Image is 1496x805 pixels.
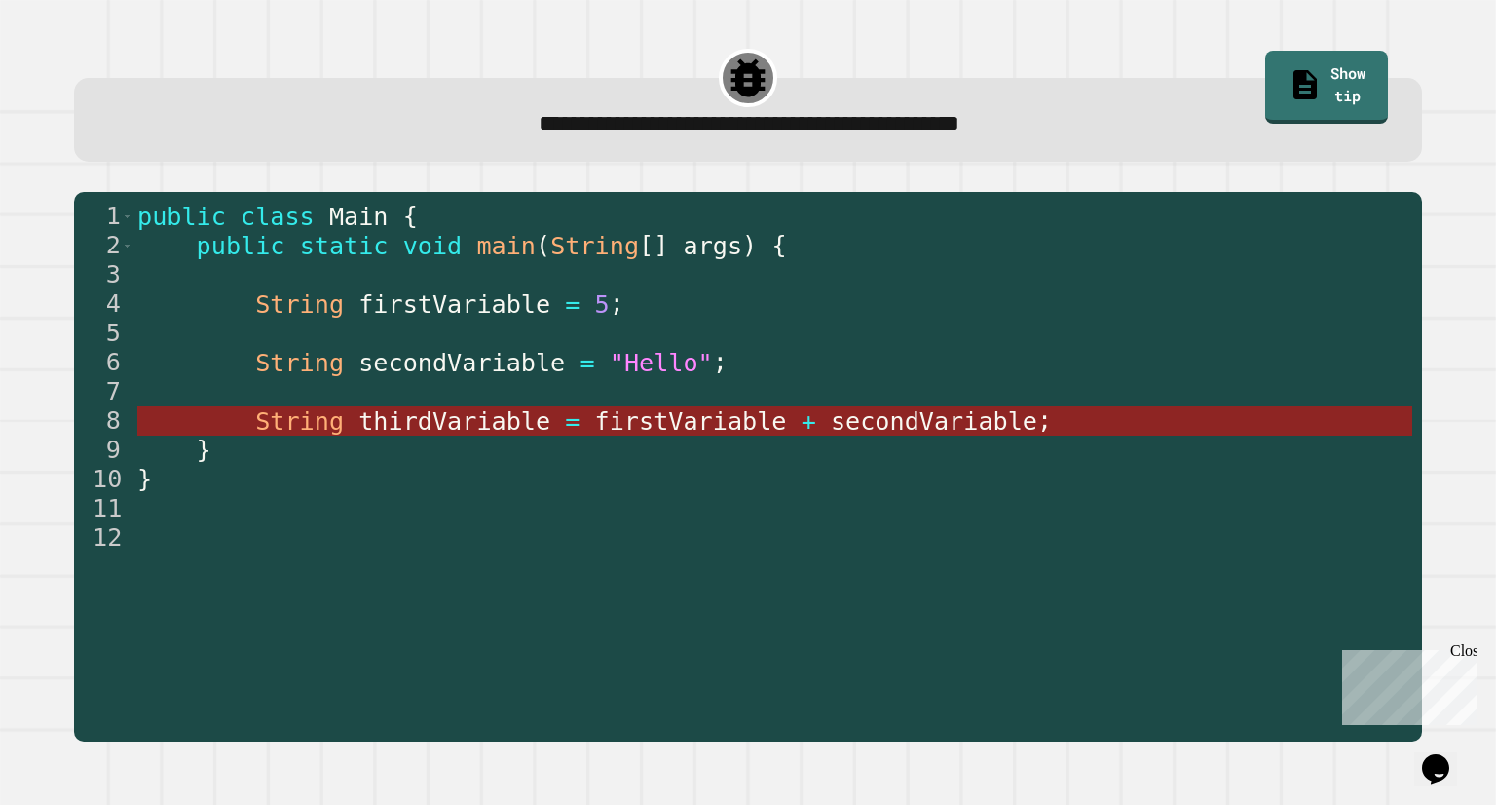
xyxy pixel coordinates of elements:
[299,232,388,260] span: static
[1334,642,1477,725] iframe: chat widget
[74,406,133,436] div: 8
[196,232,284,260] span: public
[74,348,133,377] div: 6
[74,319,133,348] div: 5
[74,377,133,406] div: 7
[74,436,133,465] div: 9
[74,494,133,523] div: 11
[594,407,786,436] span: firstVariable
[580,349,594,377] span: =
[358,290,550,319] span: firstVariable
[565,407,580,436] span: =
[1414,727,1477,786] iframe: chat widget
[358,349,565,377] span: secondVariable
[137,203,226,231] span: public
[801,407,815,436] span: +
[74,465,133,494] div: 10
[609,349,712,377] span: "Hello"
[255,290,344,319] span: String
[1265,51,1388,124] a: Show tip
[255,407,344,436] span: String
[74,523,133,553] div: 12
[329,203,389,231] span: Main
[74,231,133,260] div: 2
[594,290,609,319] span: 5
[241,203,315,231] span: class
[402,232,462,260] span: void
[122,231,132,260] span: Toggle code folding, rows 2 through 9
[565,290,580,319] span: =
[358,407,550,436] span: thirdVariable
[122,202,132,231] span: Toggle code folding, rows 1 through 10
[255,349,344,377] span: String
[683,232,742,260] span: args
[74,202,133,231] div: 1
[74,260,133,289] div: 3
[550,232,639,260] span: String
[831,407,1037,436] span: secondVariable
[74,289,133,319] div: 4
[476,232,536,260] span: main
[8,8,134,124] div: Chat with us now!Close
